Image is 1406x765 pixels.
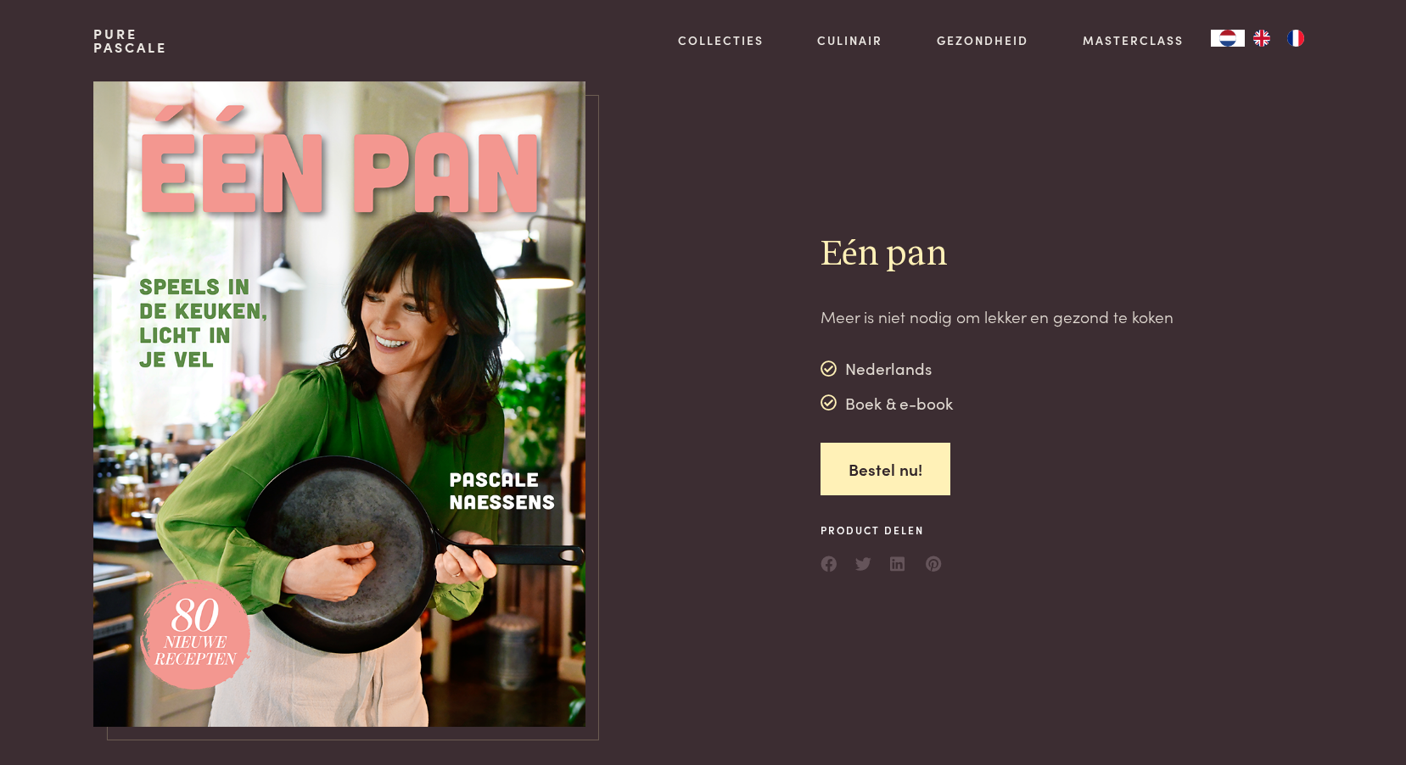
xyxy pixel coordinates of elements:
[821,232,1174,277] h2: Eén pan
[1083,31,1184,49] a: Masterclass
[1279,30,1313,47] a: FR
[821,390,954,416] div: Boek & e-book
[678,31,764,49] a: Collecties
[1245,30,1313,47] ul: Language list
[821,522,943,538] span: Product delen
[93,27,167,54] a: PurePascale
[937,31,1028,49] a: Gezondheid
[1211,30,1245,47] a: NL
[1245,30,1279,47] a: EN
[817,31,882,49] a: Culinair
[93,81,585,727] img: https://admin.purepascale.com/wp-content/uploads/2025/07/een-pan-voorbeeldcover.png
[821,443,950,496] a: Bestel nu!
[1211,30,1245,47] div: Language
[1211,30,1313,47] aside: Language selected: Nederlands
[821,304,1174,329] p: Meer is niet nodig om lekker en gezond te koken
[821,356,954,382] div: Nederlands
